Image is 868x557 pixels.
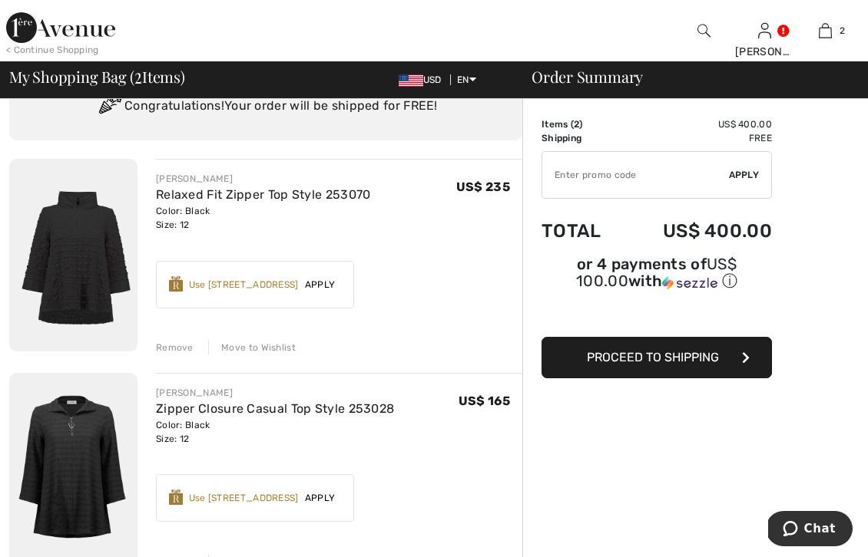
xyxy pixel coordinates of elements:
[623,205,772,257] td: US$ 400.00
[6,12,115,43] img: 1ère Avenue
[735,44,794,60] div: [PERSON_NAME]
[6,43,99,57] div: < Continue Shopping
[134,65,142,85] span: 2
[156,386,394,400] div: [PERSON_NAME]
[840,24,845,38] span: 2
[542,152,729,198] input: Promo code
[623,131,772,145] td: Free
[513,69,859,84] div: Order Summary
[456,180,510,194] span: US$ 235
[768,511,853,549] iframe: Opens a widget where you can chat to one of our agents
[169,276,183,292] img: Reward-Logo.svg
[156,401,394,416] a: Zipper Closure Casual Top Style 253028
[9,159,137,351] img: Relaxed Fit Zipper Top Style 253070
[729,168,760,182] span: Apply
[457,74,476,85] span: EN
[623,117,772,131] td: US$ 400.00
[156,204,371,232] div: Color: Black Size: 12
[189,278,299,292] div: Use [STREET_ADDRESS]
[208,341,296,354] div: Move to Wishlist
[156,418,394,446] div: Color: Black Size: 12
[459,394,510,408] span: US$ 165
[156,341,194,354] div: Remove
[542,257,772,292] div: or 4 payments of with
[542,297,772,331] iframe: PayPal-paypal
[156,172,371,186] div: [PERSON_NAME]
[399,74,423,87] img: US Dollar
[576,255,737,290] span: US$ 100.00
[819,21,832,40] img: My Bag
[542,337,772,378] button: Proceed to Shipping
[299,491,342,505] span: Apply
[758,21,771,40] img: My Info
[28,91,504,122] div: Congratulations! Your order will be shipped for FREE!
[156,187,371,202] a: Relaxed Fit Zipper Top Style 253070
[542,117,623,131] td: Items ( )
[796,21,855,40] a: 2
[299,278,342,292] span: Apply
[542,131,623,145] td: Shipping
[399,74,448,85] span: USD
[169,489,183,505] img: Reward-Logo.svg
[9,69,185,84] span: My Shopping Bag ( Items)
[189,491,299,505] div: Use [STREET_ADDRESS]
[697,21,711,40] img: search the website
[758,23,771,38] a: Sign In
[662,276,717,290] img: Sezzle
[542,257,772,297] div: or 4 payments ofUS$ 100.00withSezzle Click to learn more about Sezzle
[542,205,623,257] td: Total
[94,91,124,122] img: Congratulation2.svg
[587,350,719,364] span: Proceed to Shipping
[574,119,579,130] span: 2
